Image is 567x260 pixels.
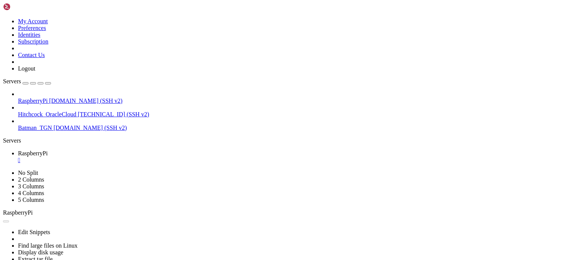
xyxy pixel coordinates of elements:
[18,150,48,156] span: RaspberryPi
[3,209,33,216] span: RaspberryPi
[78,111,149,117] span: [TECHNICAL_ID] (SSH v2)
[18,65,35,72] a: Logout
[18,111,564,118] a: Hitchcock_OracleCloud [TECHNICAL_ID] (SSH v2)
[18,249,63,255] a: Display disk usage
[18,91,564,104] li: RaspberryPi [DOMAIN_NAME] (SSH v2)
[18,242,78,249] a: Find large files on Linux
[18,176,44,183] a: 2 Columns
[18,98,48,104] span: RaspberryPi
[3,137,564,144] div: Servers
[18,150,564,164] a: RaspberryPi
[18,183,44,189] a: 3 Columns
[3,3,469,9] x-row: Connecting [DOMAIN_NAME]...
[54,125,127,131] span: [DOMAIN_NAME] (SSH v2)
[18,104,564,118] li: Hitchcock_OracleCloud [TECHNICAL_ID] (SSH v2)
[18,98,564,104] a: RaspberryPi [DOMAIN_NAME] (SSH v2)
[18,25,46,31] a: Preferences
[3,78,21,84] span: Servers
[18,229,50,235] a: Edit Snippets
[18,52,45,58] a: Contact Us
[18,190,44,196] a: 4 Columns
[18,125,564,131] a: Batman_TGN [DOMAIN_NAME] (SSH v2)
[18,157,564,164] a: 
[18,18,48,24] a: My Account
[3,78,51,84] a: Servers
[3,3,46,11] img: Shellngn
[18,170,38,176] a: No Split
[18,197,44,203] a: 5 Columns
[18,32,40,38] a: Identities
[18,118,564,131] li: Batman_TGN [DOMAIN_NAME] (SSH v2)
[18,38,48,45] a: Subscription
[18,125,52,131] span: Batman_TGN
[3,9,6,16] div: (0, 1)
[18,111,76,117] span: Hitchcock_OracleCloud
[49,98,123,104] span: [DOMAIN_NAME] (SSH v2)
